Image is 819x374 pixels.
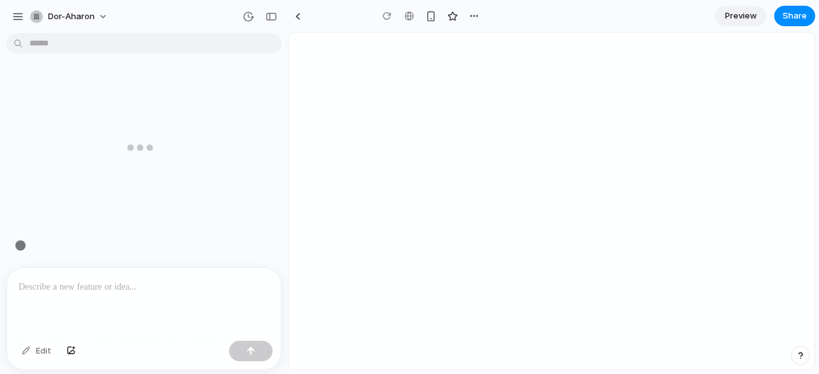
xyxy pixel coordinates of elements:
button: dor-aharon [25,6,115,27]
span: Preview [725,10,757,22]
span: dor-aharon [48,10,95,23]
a: Preview [715,6,767,26]
span: Share [783,10,807,22]
button: Share [774,6,815,26]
